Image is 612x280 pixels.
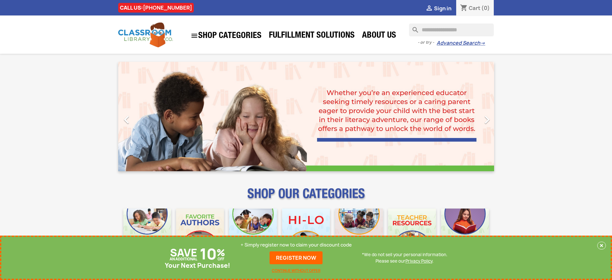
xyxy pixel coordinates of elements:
span: (0) [481,5,490,12]
i:  [425,5,433,13]
span: Cart [469,5,480,12]
a: [PHONE_NUMBER] [143,4,192,11]
span: Sign in [434,5,451,12]
i: search [409,23,417,31]
p: SHOP OUR CATEGORIES [118,192,494,203]
span: - or try - [418,39,437,46]
i:  [119,112,135,128]
i:  [191,32,198,40]
input: Search [409,23,494,36]
i: shopping_cart [460,5,468,12]
img: CLC_HiLo_Mobile.jpg [282,209,330,257]
img: CLC_Bulk_Mobile.jpg [123,209,171,257]
img: CLC_Dyslexia_Mobile.jpg [441,209,489,257]
a:  Sign in [425,5,451,12]
img: CLC_Favorite_Authors_Mobile.jpg [176,209,224,257]
a: Advanced Search→ [437,40,485,46]
img: CLC_Teacher_Resources_Mobile.jpg [388,209,436,257]
a: Next [438,62,494,171]
div: CALL US: [118,3,194,13]
a: Fulfillment Solutions [266,30,358,42]
img: CLC_Fiction_Nonfiction_Mobile.jpg [335,209,383,257]
a: SHOP CATEGORIES [187,29,265,43]
span: → [480,40,485,46]
img: Classroom Library Company [118,23,173,47]
a: About Us [359,30,399,42]
i:  [479,112,495,128]
a: Previous [118,62,175,171]
img: CLC_Phonics_And_Decodables_Mobile.jpg [229,209,277,257]
ul: Carousel container [118,62,494,171]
